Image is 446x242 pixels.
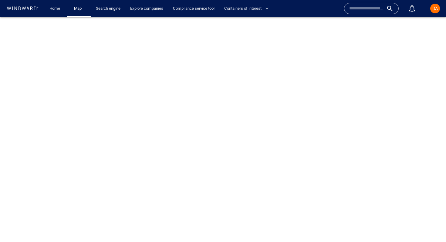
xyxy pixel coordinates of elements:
div: Notification center [408,5,416,12]
button: DA [429,2,441,15]
a: Explore companies [128,3,166,14]
iframe: Chat [420,215,441,237]
button: Home [45,3,64,14]
a: Search engine [93,3,123,14]
span: DA [432,6,438,11]
a: Compliance service tool [171,3,217,14]
a: Home [47,3,63,14]
button: Map [69,3,89,14]
span: Containers of interest [224,5,269,12]
a: Map [72,3,86,14]
button: Containers of interest [222,3,274,14]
